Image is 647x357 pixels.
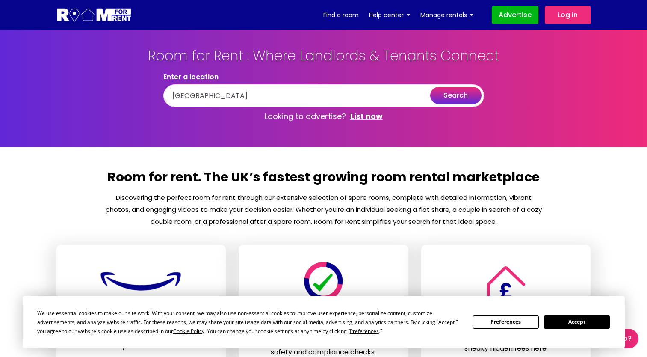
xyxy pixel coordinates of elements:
[129,47,518,73] h1: Room for Rent : Where Landlords & Tenants Connect
[56,7,132,23] img: Logo for Room for Rent, featuring a welcoming design with a house icon and modern typography
[369,9,410,21] a: Help center
[430,87,482,104] button: search
[23,296,625,348] div: Cookie Consent Prompt
[37,309,463,336] div: We use essential cookies to make our site work. With your consent, we may also use non-essential ...
[323,9,359,21] a: Find a room
[545,6,591,24] a: Log in
[163,84,484,107] input: .e.g. Cambridge, WD18 or Paddington Station
[544,315,610,329] button: Accept
[420,9,473,21] a: Manage rentals
[163,73,484,81] label: Enter a location
[105,192,543,228] p: Discovering the perfect room for rent through our extensive selection of spare rooms, complete wi...
[98,268,184,295] img: Room For Rent
[350,327,379,335] span: Preferences
[492,6,538,24] a: Advertise
[105,169,543,192] h2: Room for rent. The UK’s fastest growing room rental marketplace
[302,262,345,300] img: Room For Rent
[173,327,204,335] span: Cookie Policy
[350,111,383,122] a: List now
[163,107,484,126] p: Looking to advertise?
[483,266,529,309] img: Room For Rent
[473,315,539,329] button: Preferences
